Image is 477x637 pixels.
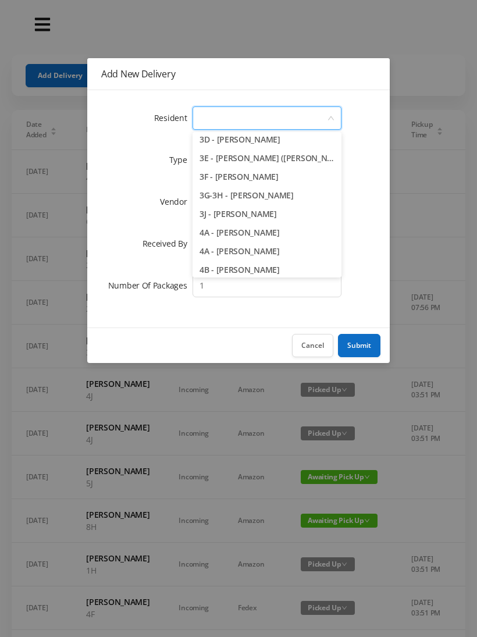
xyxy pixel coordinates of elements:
[193,149,341,168] li: 3E - [PERSON_NAME] ([PERSON_NAME]) [PERSON_NAME]
[338,334,380,357] button: Submit
[193,205,341,223] li: 3J - [PERSON_NAME]
[193,186,341,205] li: 3G-3H - [PERSON_NAME]
[193,168,341,186] li: 3F - [PERSON_NAME]
[193,242,341,261] li: 4A - [PERSON_NAME]
[154,112,193,123] label: Resident
[292,334,333,357] button: Cancel
[101,104,376,300] form: Add New Delivery
[193,223,341,242] li: 4A - [PERSON_NAME]
[328,115,334,123] i: icon: down
[160,196,193,207] label: Vendor
[101,67,376,80] div: Add New Delivery
[108,280,193,291] label: Number Of Packages
[193,130,341,149] li: 3D - [PERSON_NAME]
[143,238,193,249] label: Received By
[193,261,341,279] li: 4B - [PERSON_NAME]
[169,154,193,165] label: Type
